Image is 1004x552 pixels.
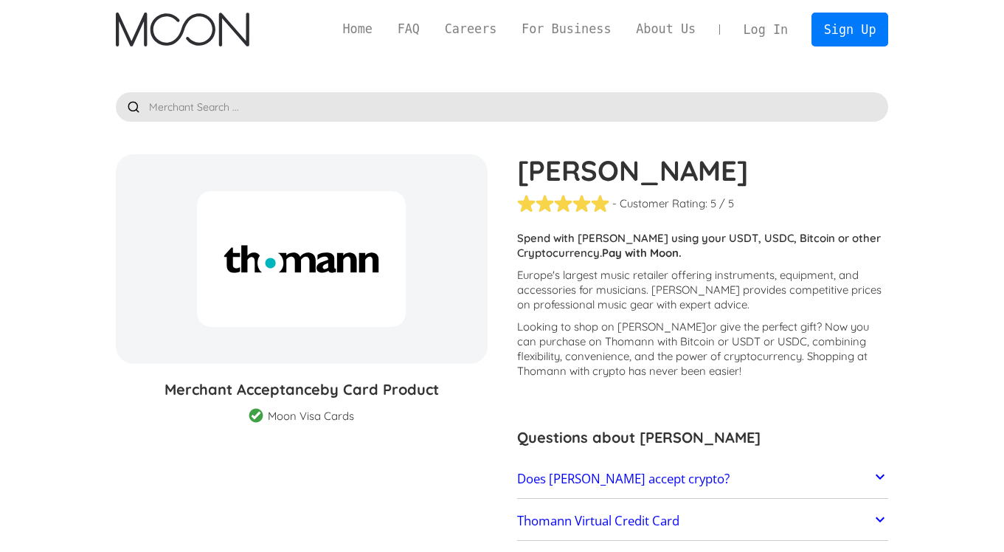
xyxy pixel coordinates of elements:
[509,20,623,38] a: For Business
[116,92,889,122] input: Merchant Search ...
[623,20,708,38] a: About Us
[719,196,734,211] div: / 5
[710,196,716,211] div: 5
[116,13,249,46] img: Moon Logo
[517,506,889,537] a: Thomann Virtual Credit Card
[330,20,385,38] a: Home
[116,13,249,46] a: home
[811,13,888,46] a: Sign Up
[517,268,889,312] p: Europe's largest music retailer offering instruments, equipment, and accessories for musicians. [...
[517,154,889,187] h1: [PERSON_NAME]
[517,514,679,528] h2: Thomann Virtual Credit Card
[517,231,889,261] p: Spend with [PERSON_NAME] using your USDT, USDC, Bitcoin or other Cryptocurrency.
[116,379,488,401] h3: Merchant Acceptance
[517,472,730,486] h2: Does [PERSON_NAME] accept crypto?
[706,320,817,334] span: or give the perfect gift
[731,13,800,46] a: Log In
[268,409,354,424] div: Moon Visa Cards
[602,246,682,260] strong: Pay with Moon.
[517,320,889,379] p: Looking to shop on [PERSON_NAME] ? Now you can purchase on Thomann with Bitcoin or USDT or USDC, ...
[432,20,509,38] a: Careers
[517,427,889,449] h3: Questions about [PERSON_NAME]
[320,380,439,399] span: by Card Product
[517,463,889,494] a: Does [PERSON_NAME] accept crypto?
[612,196,707,211] div: - Customer Rating:
[385,20,432,38] a: FAQ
